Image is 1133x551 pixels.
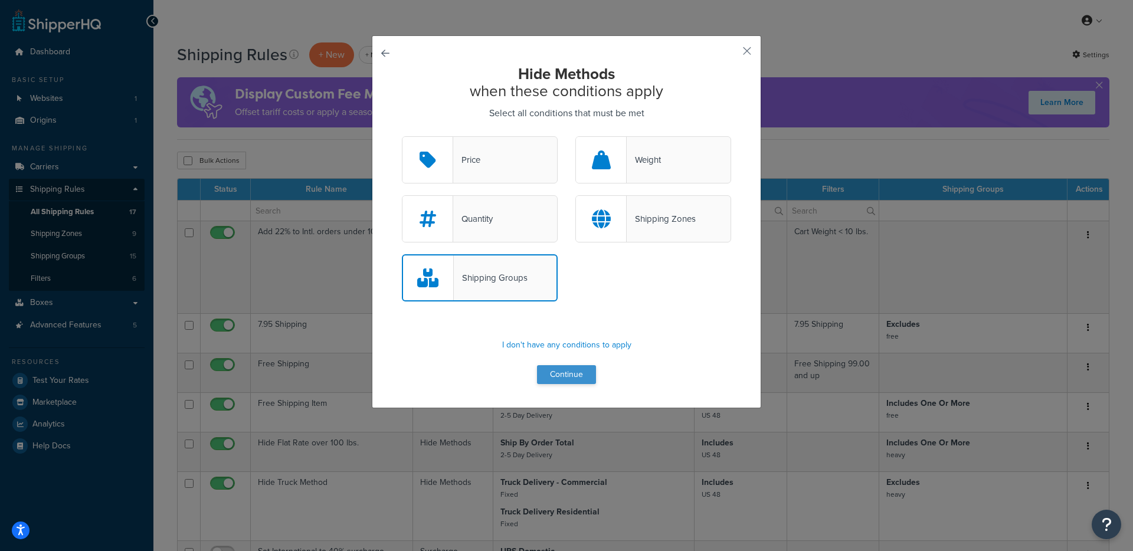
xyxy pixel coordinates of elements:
[627,152,661,168] div: Weight
[402,105,731,122] p: Select all conditions that must be met
[454,270,528,286] div: Shipping Groups
[402,337,731,353] p: I don't have any conditions to apply
[453,211,493,227] div: Quantity
[1092,510,1121,539] button: Open Resource Center
[453,152,480,168] div: Price
[537,365,596,384] button: Continue
[402,65,731,99] h2: when these conditions apply
[518,63,615,85] strong: Hide Methods
[627,211,696,227] div: Shipping Zones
